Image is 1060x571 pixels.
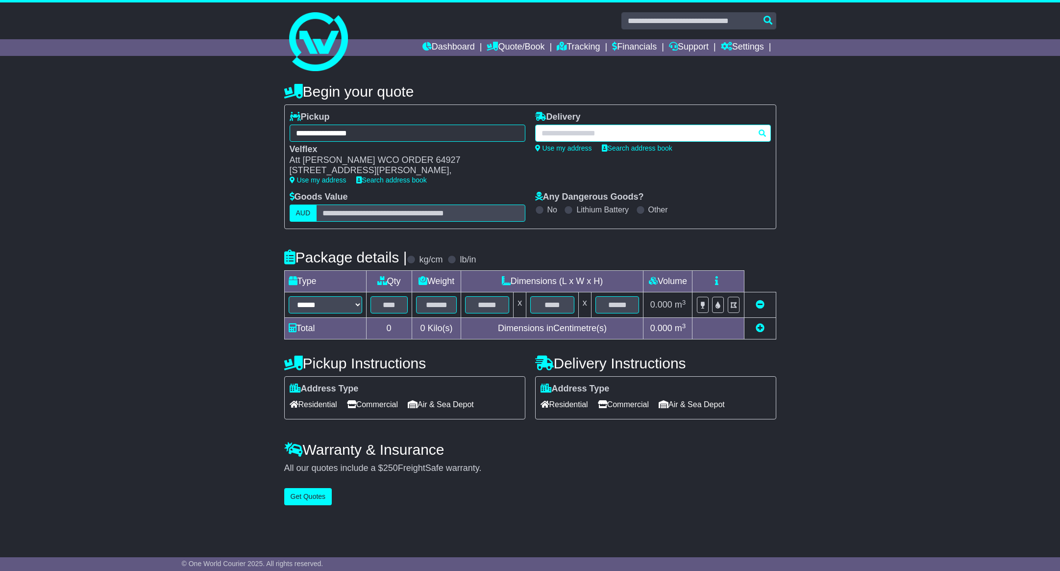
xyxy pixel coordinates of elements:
[356,176,427,184] a: Search address book
[347,397,398,412] span: Commercial
[284,488,332,505] button: Get Quotes
[721,39,764,56] a: Settings
[547,205,557,214] label: No
[535,112,581,123] label: Delivery
[284,318,366,339] td: Total
[420,323,425,333] span: 0
[284,355,525,371] h4: Pickup Instructions
[366,318,412,339] td: 0
[412,271,461,292] td: Weight
[290,192,348,203] label: Goods Value
[419,255,443,265] label: kg/cm
[290,165,516,176] div: [STREET_ADDRESS][PERSON_NAME],
[669,39,709,56] a: Support
[541,384,610,394] label: Address Type
[602,144,672,152] a: Search address book
[290,112,330,123] label: Pickup
[284,249,407,265] h4: Package details |
[461,318,643,339] td: Dimensions in Centimetre(s)
[514,292,526,318] td: x
[290,205,317,222] label: AUD
[578,292,591,318] td: x
[650,323,672,333] span: 0.000
[535,125,771,142] typeahead: Please provide city
[412,318,461,339] td: Kilo(s)
[756,300,764,310] a: Remove this item
[535,192,644,203] label: Any Dangerous Goods?
[756,323,764,333] a: Add new item
[650,300,672,310] span: 0.000
[535,355,776,371] h4: Delivery Instructions
[366,271,412,292] td: Qty
[557,39,600,56] a: Tracking
[290,144,516,155] div: Velflex
[576,205,629,214] label: Lithium Battery
[284,441,776,458] h4: Warranty & Insurance
[487,39,544,56] a: Quote/Book
[290,397,337,412] span: Residential
[461,271,643,292] td: Dimensions (L x W x H)
[675,300,686,310] span: m
[682,322,686,330] sup: 3
[290,176,346,184] a: Use my address
[659,397,725,412] span: Air & Sea Depot
[182,560,323,568] span: © One World Courier 2025. All rights reserved.
[612,39,657,56] a: Financials
[284,83,776,100] h4: Begin your quote
[383,463,398,473] span: 250
[648,205,668,214] label: Other
[541,397,588,412] span: Residential
[535,144,592,152] a: Use my address
[643,271,692,292] td: Volume
[422,39,475,56] a: Dashboard
[284,271,366,292] td: Type
[675,323,686,333] span: m
[408,397,474,412] span: Air & Sea Depot
[460,255,476,265] label: lb/in
[598,397,649,412] span: Commercial
[290,384,359,394] label: Address Type
[284,463,776,474] div: All our quotes include a $ FreightSafe warranty.
[682,299,686,306] sup: 3
[290,155,516,166] div: Att [PERSON_NAME] WCO ORDER 64927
